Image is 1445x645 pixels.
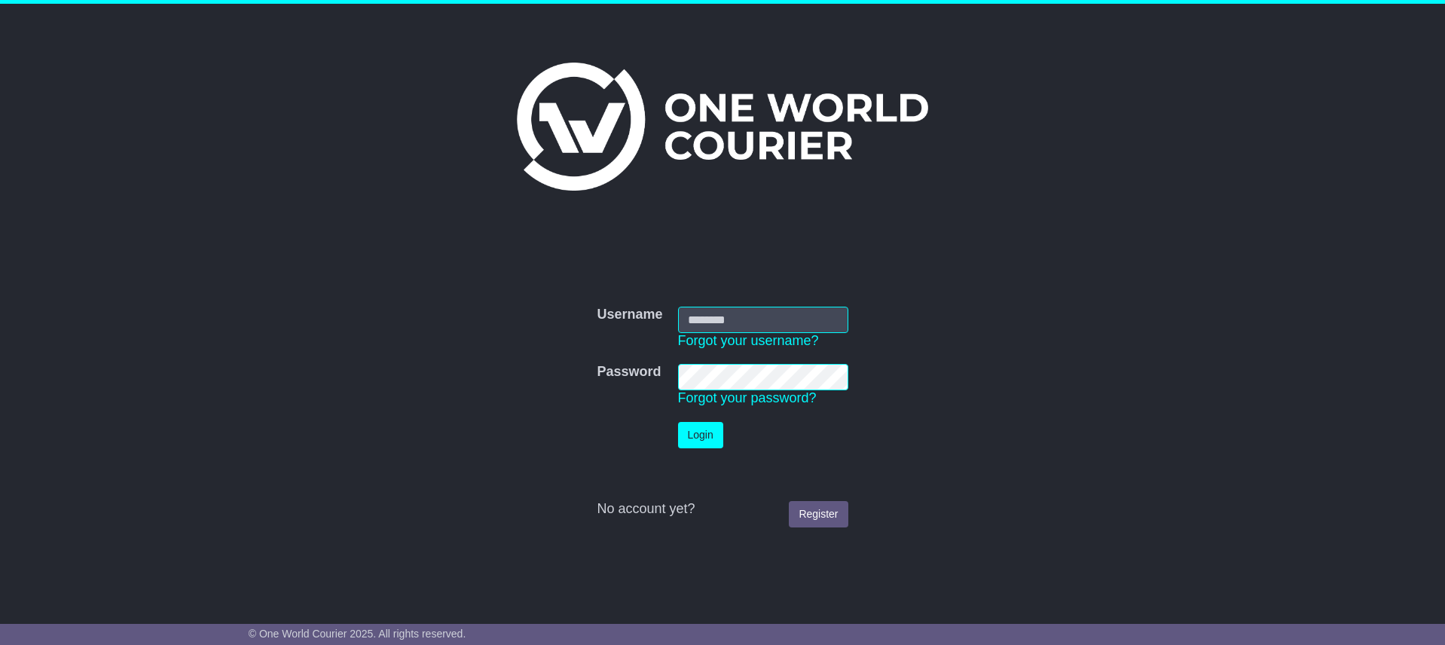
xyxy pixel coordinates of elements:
img: One World [517,63,928,191]
label: Password [597,364,661,381]
button: Login [678,422,723,448]
div: No account yet? [597,501,848,518]
a: Forgot your username? [678,333,819,348]
span: © One World Courier 2025. All rights reserved. [249,628,466,640]
a: Register [789,501,848,527]
a: Forgot your password? [678,390,817,405]
label: Username [597,307,662,323]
